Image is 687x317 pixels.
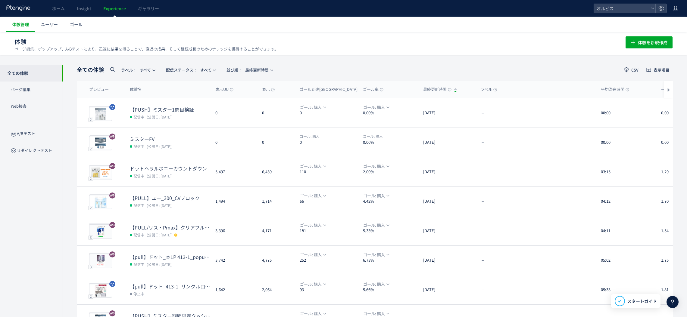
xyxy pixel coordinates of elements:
[14,37,612,46] h1: 体験
[363,134,383,139] span: 購入
[296,163,329,170] button: ゴール: 購入
[41,21,58,27] span: ユーザー
[89,87,109,92] span: プレビュー
[211,246,257,275] div: 3,742
[211,128,257,157] div: 0
[211,157,257,186] div: 5,497
[296,310,329,317] button: ゴール: 購入
[418,98,476,128] div: [DATE]
[257,216,295,245] div: 4,171
[300,110,358,116] dt: 0
[257,275,295,304] div: 2,064
[363,251,385,258] span: ゴール: 購入
[300,281,322,288] span: ゴール: 購入
[300,192,322,199] span: ゴール: 購入
[423,87,451,92] span: 最終更新時間
[215,87,233,92] span: 表示UU
[418,128,476,157] div: [DATE]
[226,65,269,75] span: 最終更新時間
[133,114,144,120] span: 配信中
[363,228,418,234] dt: 5.33%
[363,192,385,199] span: ゴール: 購入
[296,192,329,199] button: ゴール: 購入
[147,173,173,178] span: (公開日: [DATE])
[89,136,112,150] img: cc75abd3d48aa8f808243533ff0941a81758504906862.jpeg
[130,254,211,260] dt: 【pull】ドット_本LP 413-1_popup（リンクル）
[103,5,126,11] span: Experience
[211,98,257,128] div: 0
[363,257,418,263] dt: 6.73%
[627,298,657,304] span: スタートガイド
[595,4,648,13] span: オルビス
[257,187,295,216] div: 1,714
[300,139,358,145] dt: 0
[130,165,211,172] dt: ドットヘラルボニーカウントダウン
[300,163,322,170] span: ゴール: 購入
[601,87,629,92] span: 平均滞在時間
[130,224,211,231] dt: 【PULL/リス・Pmax】クリアフル205_ポップアップ
[482,257,485,263] span: --
[359,281,392,288] button: ゴール: 購入
[147,262,173,267] span: (公開日: [DATE])
[296,222,329,229] button: ゴール: 購入
[133,261,144,267] span: 配信中
[133,143,144,149] span: 配信中
[130,87,142,92] span: 体験名
[359,192,392,199] button: ゴール: 購入
[300,87,362,92] span: ゴール到達[GEOGRAPHIC_DATA]
[363,110,418,116] dt: 0.00%
[223,65,276,75] button: 並び順：最終更新時間
[363,281,385,288] span: ゴール: 購入
[359,251,392,258] button: ゴール: 購入
[262,87,275,92] span: 表示
[257,98,295,128] div: 0
[482,199,485,204] span: --
[363,139,418,145] dt: 0.00%
[77,66,104,74] span: 全ての体験
[257,246,295,275] div: 4,775
[130,136,211,143] dt: ミスターFV
[300,287,358,293] dt: 93
[359,104,392,111] button: ゴール: 購入
[147,232,173,237] span: (公開日: [DATE])
[359,163,392,170] button: ゴール: 購入
[300,169,358,175] dt: 110
[482,287,485,293] span: --
[363,87,383,92] span: ゴール率
[211,216,257,245] div: 3,396
[620,65,642,75] button: CSV
[596,187,656,216] div: 04:12
[121,67,137,73] span: ラベル：
[88,294,93,298] div: 2
[147,144,173,149] span: (公開日: [DATE])
[88,117,93,122] div: 2
[77,5,91,11] span: Insight
[147,203,173,208] span: (公開日: [DATE])
[88,206,93,210] div: 2
[363,169,418,175] dt: 2.00%
[211,187,257,216] div: 1,494
[300,251,322,258] span: ゴール: 購入
[626,36,673,48] button: 体験を新規作成
[226,67,242,73] span: 並び順：
[642,65,673,75] button: 表示項目
[359,222,392,229] button: ゴール: 購入
[257,157,295,186] div: 6,439
[596,216,656,245] div: 04:11
[300,222,322,229] span: ゴール: 購入
[130,106,211,113] dt: 【PUSH】ミスター1問目検証
[418,187,476,216] div: [DATE]
[363,104,385,111] span: ゴール: 購入
[418,246,476,275] div: [DATE]
[117,65,158,75] button: ラベル：すべて
[363,222,385,229] span: ゴール: 購入
[482,110,485,116] span: --
[296,104,329,111] button: ゴール: 購入
[89,107,112,121] img: 58fb7706a0154b9f0fb1e50ef0c63eea1758504982275.jpeg
[418,216,476,245] div: [DATE]
[70,21,83,27] span: ゴール
[138,5,159,11] span: ギャラリー
[88,235,93,239] div: 3
[300,257,358,263] dt: 252
[482,169,485,175] span: --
